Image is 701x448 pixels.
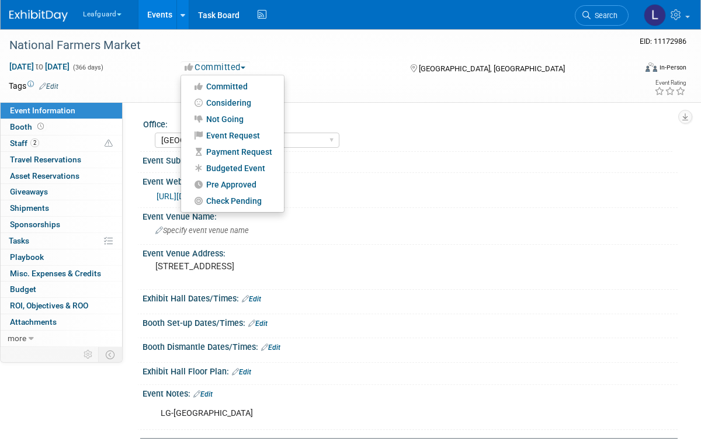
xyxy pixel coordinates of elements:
img: Lovell Fields [644,4,666,26]
a: Check Pending [181,193,284,209]
a: Considering [181,95,284,111]
a: Not Going [181,111,284,127]
span: Search [591,11,617,20]
a: Event Request [181,127,284,144]
img: ExhibitDay [9,10,68,22]
a: Search [575,5,629,26]
a: Pre Approved [181,176,284,193]
a: Committed [181,78,284,95]
a: Budgeted Event [181,160,284,176]
a: Payment Request [181,144,284,160]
